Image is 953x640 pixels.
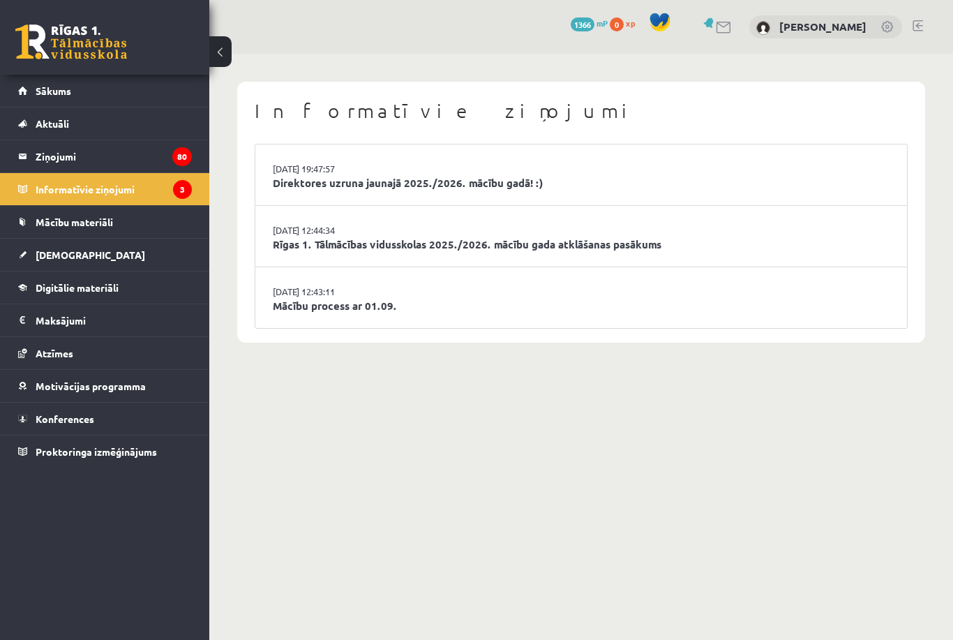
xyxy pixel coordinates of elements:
[18,304,192,336] a: Maksājumi
[18,239,192,271] a: [DEMOGRAPHIC_DATA]
[571,17,594,31] span: 1366
[626,17,635,29] span: xp
[756,21,770,35] img: Liena Lūsīte
[18,75,192,107] a: Sākums
[36,445,157,458] span: Proktoringa izmēģinājums
[610,17,642,29] a: 0 xp
[36,140,192,172] legend: Ziņojumi
[36,412,94,425] span: Konferences
[18,173,192,205] a: Informatīvie ziņojumi3
[610,17,624,31] span: 0
[18,206,192,238] a: Mācību materiāli
[36,347,73,359] span: Atzīmes
[255,99,908,123] h1: Informatīvie ziņojumi
[273,223,377,237] a: [DATE] 12:44:34
[273,237,890,253] a: Rīgas 1. Tālmācības vidusskolas 2025./2026. mācību gada atklāšanas pasākums
[15,24,127,59] a: Rīgas 1. Tālmācības vidusskola
[273,162,377,176] a: [DATE] 19:47:57
[36,248,145,261] span: [DEMOGRAPHIC_DATA]
[172,147,192,166] i: 80
[18,107,192,140] a: Aktuāli
[36,281,119,294] span: Digitālie materiāli
[273,175,890,191] a: Direktores uzruna jaunajā 2025./2026. mācību gadā! :)
[18,403,192,435] a: Konferences
[18,140,192,172] a: Ziņojumi80
[173,180,192,199] i: 3
[18,271,192,304] a: Digitālie materiāli
[18,337,192,369] a: Atzīmes
[36,84,71,97] span: Sākums
[18,370,192,402] a: Motivācijas programma
[18,436,192,468] a: Proktoringa izmēģinājums
[273,298,890,314] a: Mācību process ar 01.09.
[36,216,113,228] span: Mācību materiāli
[273,285,377,299] a: [DATE] 12:43:11
[36,304,192,336] legend: Maksājumi
[596,17,608,29] span: mP
[36,380,146,392] span: Motivācijas programma
[571,17,608,29] a: 1366 mP
[779,20,866,34] a: [PERSON_NAME]
[36,117,69,130] span: Aktuāli
[36,173,192,205] legend: Informatīvie ziņojumi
